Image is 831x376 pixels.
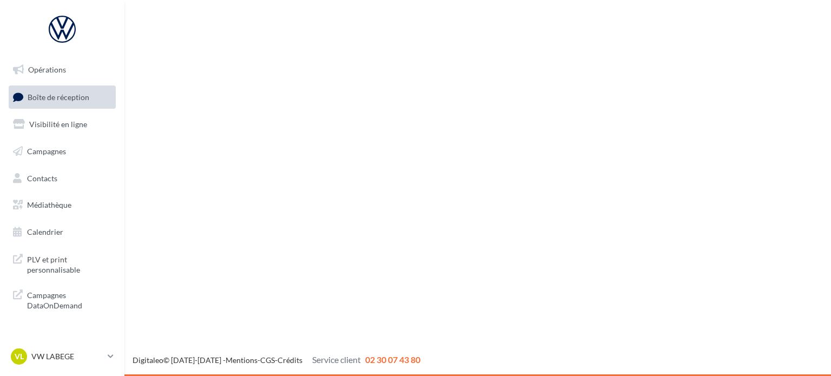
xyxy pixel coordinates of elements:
a: VL VW LABEGE [9,346,116,367]
a: Campagnes [6,140,118,163]
span: Campagnes DataOnDemand [27,288,111,311]
p: VW LABEGE [31,351,103,362]
span: Opérations [28,65,66,74]
span: PLV et print personnalisable [27,252,111,275]
a: CGS [260,355,275,365]
span: Service client [312,354,361,365]
a: Crédits [278,355,302,365]
span: Contacts [27,173,57,182]
a: Campagnes DataOnDemand [6,283,118,315]
span: Visibilité en ligne [29,120,87,129]
a: Calendrier [6,221,118,243]
a: Opérations [6,58,118,81]
span: Boîte de réception [28,92,89,101]
a: Mentions [226,355,258,365]
span: Campagnes [27,147,66,156]
a: Digitaleo [133,355,163,365]
span: 02 30 07 43 80 [365,354,420,365]
a: Boîte de réception [6,85,118,109]
span: Calendrier [27,227,63,236]
a: Médiathèque [6,194,118,216]
a: PLV et print personnalisable [6,248,118,280]
a: Visibilité en ligne [6,113,118,136]
a: Contacts [6,167,118,190]
span: VL [15,351,24,362]
span: Médiathèque [27,200,71,209]
span: © [DATE]-[DATE] - - - [133,355,420,365]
